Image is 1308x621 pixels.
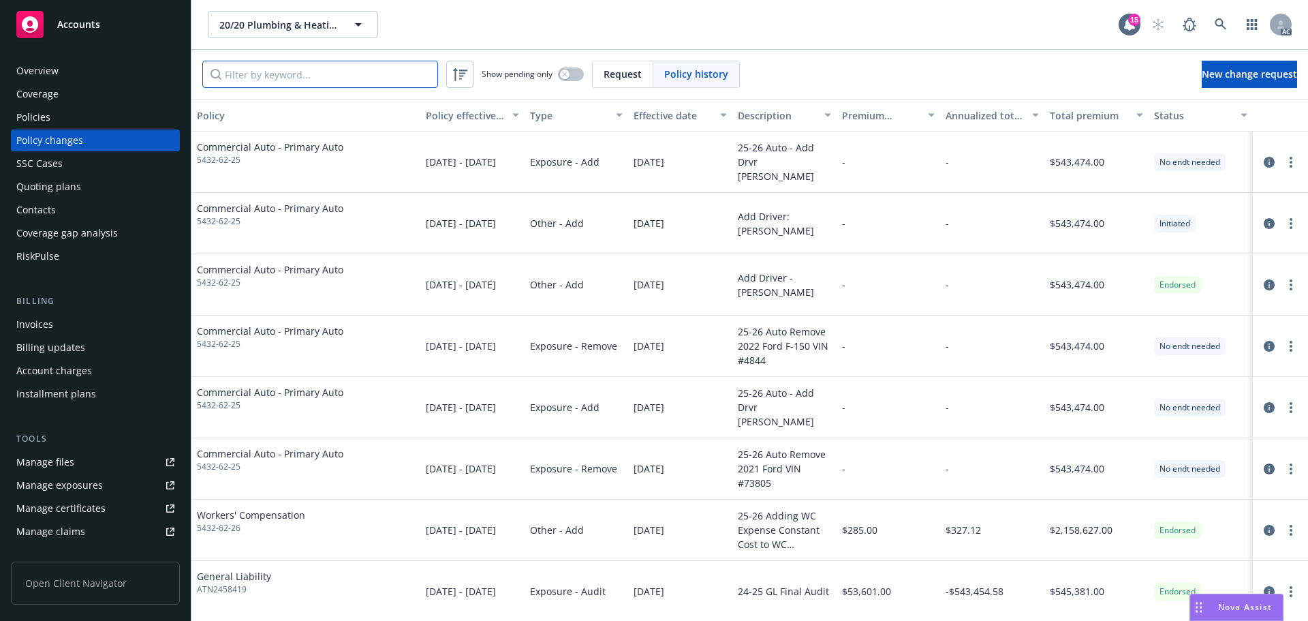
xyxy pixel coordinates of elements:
a: Policy changes [11,130,180,151]
div: Premium change [842,108,920,123]
a: more [1283,338,1299,354]
div: 25-26 Auto - Add Drvr [PERSON_NAME] [738,386,831,429]
span: 5432-62-25 [197,461,343,473]
div: Total premium [1050,108,1128,123]
div: Coverage gap analysis [16,222,118,244]
span: 5432-62-25 [197,338,343,350]
span: Commercial Auto - Primary Auto [197,385,343,399]
span: - [842,400,845,414]
span: Commercial Auto - Primary Auto [197,140,343,154]
a: Manage certificates [11,498,180,519]
button: Total premium [1044,99,1149,132]
span: - [842,216,845,230]
span: Exposure - Remove [530,339,617,353]
div: Type [530,108,608,123]
a: Start snowing [1144,11,1172,38]
div: Coverage [16,83,59,105]
a: Manage files [11,451,180,473]
span: New change request [1202,67,1297,80]
span: Exposure - Audit [530,584,606,599]
a: more [1283,461,1299,477]
a: Contacts [11,199,180,221]
div: Account charges [16,360,92,382]
span: Commercial Auto - Primary Auto [197,262,343,277]
span: Commercial Auto - Primary Auto [197,446,343,461]
a: SSC Cases [11,153,180,175]
span: [DATE] - [DATE] [426,523,496,537]
span: - [946,339,949,353]
a: circleInformation [1261,584,1277,600]
a: more [1283,584,1299,600]
a: New change request [1202,61,1297,88]
div: Add Driver: [PERSON_NAME] [738,209,831,238]
a: more [1283,154,1299,170]
div: Manage BORs [16,544,80,566]
span: Endorsed [1159,524,1196,536]
a: Invoices [11,314,180,335]
div: Billing [11,294,180,308]
div: Drag to move [1190,594,1207,620]
span: 5432-62-25 [197,277,343,289]
div: 25-26 Auto Remove 2022 Ford F-150 VIN #4844 [738,324,831,367]
div: Policy changes [16,130,83,151]
span: No endt needed [1159,340,1220,352]
div: 25-26 Adding WC Expense Constant Cost to WC Installment payment 3 [738,509,831,551]
div: 24-25 GL Final Audit [738,584,829,599]
a: Switch app [1239,11,1266,38]
span: [DATE] - [DATE] [426,216,496,230]
button: Status [1149,99,1253,132]
span: ATN2458419 [197,584,271,596]
div: Status [1154,108,1232,123]
a: more [1283,522,1299,539]
span: - [842,277,845,292]
span: Workers' Compensation [197,508,305,522]
span: Exposure - Remove [530,461,617,476]
button: 20/20 Plumbing & Heating, Inc. [208,11,378,38]
span: [DATE] [634,339,664,353]
div: Effective date [634,108,712,123]
span: Commercial Auto - Primary Auto [197,201,343,215]
a: Quoting plans [11,176,180,198]
span: Exposure - Add [530,155,599,169]
span: Endorsed [1159,586,1196,598]
div: Quoting plans [16,176,81,198]
a: circleInformation [1261,338,1277,354]
a: Manage BORs [11,544,180,566]
a: more [1283,215,1299,232]
a: circleInformation [1261,522,1277,539]
div: 25-26 Auto - Add Drvr [PERSON_NAME] [738,140,831,183]
span: Commercial Auto - Primary Auto [197,324,343,338]
span: $543,474.00 [1050,155,1104,169]
div: Add Driver - [PERSON_NAME] [738,271,831,299]
span: Show pending only [482,68,552,80]
span: 5432-62-25 [197,399,343,412]
span: 20/20 Plumbing & Heating, Inc. [219,18,337,32]
div: Manage files [16,451,74,473]
a: Manage exposures [11,474,180,496]
span: 5432-62-25 [197,215,343,228]
span: $543,474.00 [1050,277,1104,292]
span: $543,474.00 [1050,461,1104,476]
span: 5432-62-26 [197,522,305,534]
span: $543,474.00 [1050,400,1104,414]
button: Description [732,99,837,132]
span: $543,474.00 [1050,216,1104,230]
a: more [1283,277,1299,293]
a: more [1283,399,1299,416]
div: Contacts [16,199,56,221]
span: No endt needed [1159,402,1220,414]
span: [DATE] - [DATE] [426,277,496,292]
span: - [842,155,845,169]
a: Coverage gap analysis [11,222,180,244]
span: - [842,339,845,353]
span: [DATE] - [DATE] [426,339,496,353]
span: [DATE] - [DATE] [426,584,496,599]
a: Installment plans [11,383,180,405]
span: [DATE] [634,584,664,599]
a: circleInformation [1261,154,1277,170]
button: Premium change [837,99,941,132]
span: Initiated [1159,217,1190,230]
div: Billing updates [16,337,85,359]
button: Type [525,99,629,132]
